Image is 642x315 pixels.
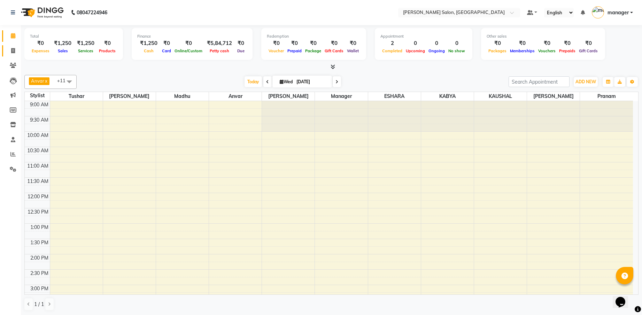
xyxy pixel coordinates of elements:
div: 11:30 AM [26,178,50,185]
span: Gift Cards [323,48,345,53]
span: Memberships [508,48,536,53]
div: 10:30 AM [26,147,50,154]
div: Stylist [25,92,50,99]
div: ₹0 [235,39,247,47]
span: 1 / 1 [34,301,44,308]
span: Anvar [31,78,44,84]
div: 10:00 AM [26,132,50,139]
div: 1:00 PM [29,224,50,231]
div: ₹0 [323,39,345,47]
span: Prepaid [286,48,303,53]
div: ₹0 [97,39,117,47]
span: [PERSON_NAME] [262,92,315,101]
span: manager [608,9,629,16]
span: KABYA [421,92,474,101]
span: Vouchers [536,48,557,53]
div: Appointment [380,33,467,39]
div: 2 [380,39,404,47]
span: Packages [487,48,508,53]
div: 1:30 PM [29,239,50,246]
div: ₹0 [173,39,204,47]
div: ₹5,84,712 [204,39,235,47]
button: ADD NEW [574,77,598,87]
a: x [44,78,47,84]
div: ₹0 [286,39,303,47]
span: manager [315,92,368,101]
div: ₹1,250 [74,39,97,47]
span: pranam [580,92,633,101]
div: ₹1,250 [51,39,74,47]
img: logo [18,3,65,22]
span: Card [160,48,173,53]
span: Madhu [156,92,209,101]
span: Cash [142,48,155,53]
span: Completed [380,48,404,53]
span: Upcoming [404,48,427,53]
div: 12:00 PM [26,193,50,200]
div: Finance [137,33,247,39]
div: 9:00 AM [29,101,50,108]
span: No show [447,48,467,53]
div: 9:30 AM [29,116,50,124]
span: Prepaids [557,48,577,53]
div: ₹0 [30,39,51,47]
span: Services [76,48,95,53]
span: KAUSHAL [474,92,527,101]
div: ₹0 [557,39,577,47]
div: ₹0 [577,39,600,47]
div: 2:30 PM [29,270,50,277]
span: Tushar [50,92,103,101]
img: manager [592,6,604,18]
div: ₹0 [508,39,536,47]
div: 0 [404,39,427,47]
div: 3:00 PM [29,285,50,292]
div: ₹0 [160,39,173,47]
span: Petty cash [208,48,231,53]
span: ESHARA [368,92,421,101]
iframe: chat widget [613,287,635,308]
div: 0 [447,39,467,47]
span: Wallet [345,48,361,53]
span: Today [245,76,262,87]
div: Redemption [267,33,361,39]
span: Products [97,48,117,53]
div: ₹0 [303,39,323,47]
span: Wed [278,79,294,84]
span: Online/Custom [173,48,204,53]
div: ₹1,250 [137,39,160,47]
span: ADD NEW [575,79,596,84]
input: Search Appointment [509,76,570,87]
div: 0 [427,39,447,47]
span: [PERSON_NAME] [103,92,156,101]
span: Anvar [209,92,262,101]
div: ₹0 [536,39,557,47]
div: 2:00 PM [29,254,50,262]
div: ₹0 [267,39,286,47]
span: Due [235,48,246,53]
span: Ongoing [427,48,447,53]
span: Sales [56,48,70,53]
span: Voucher [267,48,286,53]
span: Expenses [30,48,51,53]
span: Package [303,48,323,53]
span: +11 [57,78,71,83]
div: Total [30,33,117,39]
div: Other sales [487,33,600,39]
div: ₹0 [345,39,361,47]
div: ₹0 [487,39,508,47]
span: Gift Cards [577,48,600,53]
div: 11:00 AM [26,162,50,170]
input: 2025-09-03 [294,77,329,87]
span: [PERSON_NAME] [527,92,580,101]
div: 12:30 PM [26,208,50,216]
b: 08047224946 [77,3,107,22]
